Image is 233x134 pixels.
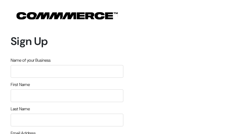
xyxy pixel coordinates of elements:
label: Name of your Business [11,57,51,64]
h1: Sign Up [11,35,123,48]
img: COMMMERCE [16,12,118,19]
label: Last Name [11,106,30,112]
label: First Name [11,81,30,88]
